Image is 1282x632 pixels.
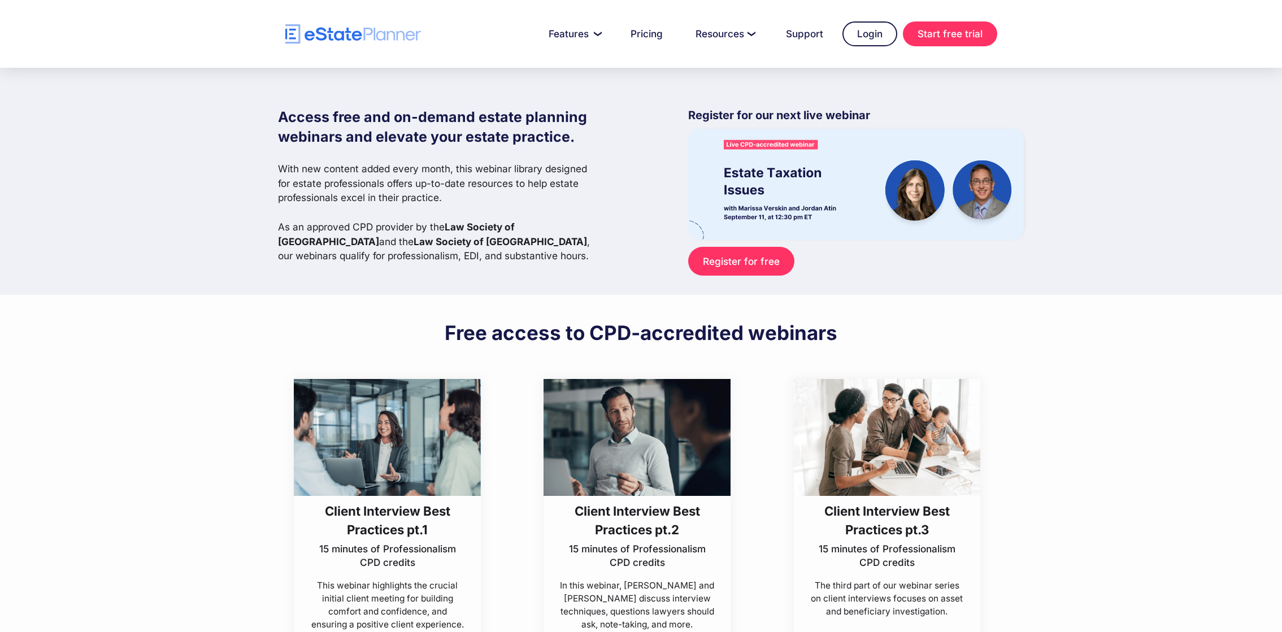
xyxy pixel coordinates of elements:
h3: Client Interview Best Practices pt.1 [310,502,466,539]
strong: Law Society of [GEOGRAPHIC_DATA] [278,221,515,247]
a: Client Interview Best Practices pt.115 minutes of Professionalism CPD creditsThis webinar highlig... [294,379,481,631]
p: With new content added every month, this webinar library designed for estate professionals offers... [278,162,599,263]
p: Register for our next live webinar [688,107,1024,129]
p: In this webinar, [PERSON_NAME] and [PERSON_NAME] discuss interview techniques, questions lawyers ... [559,579,715,631]
a: Resources [682,23,767,45]
a: Support [772,23,837,45]
a: Client Interview Best Practices pt.215 minutes of Professionalism CPD creditsIn this webinar, [PE... [544,379,731,631]
h1: Access free and on-demand estate planning webinars and elevate your estate practice. [278,107,599,147]
p: 15 minutes of Professionalism CPD credits [809,542,965,569]
a: Start free trial [903,21,997,46]
p: The third part of our webinar series on client interviews focuses on asset and beneficiary invest... [809,579,965,618]
a: Pricing [617,23,676,45]
h3: Client Interview Best Practices pt.3 [809,502,965,539]
a: home [285,24,421,44]
a: Client Interview Best Practices pt.315 minutes of Professionalism CPD creditsThe third part of ou... [794,379,981,618]
a: Login [842,21,897,46]
h2: Free access to CPD-accredited webinars [445,320,837,345]
img: eState Academy webinar [688,129,1024,239]
a: Register for free [688,247,794,276]
p: 15 minutes of Professionalism CPD credits [559,542,715,569]
strong: Law Society of [GEOGRAPHIC_DATA] [414,236,587,247]
p: 15 minutes of Professionalism CPD credits [310,542,466,569]
a: Features [535,23,611,45]
p: This webinar highlights the crucial initial client meeting for building comfort and confidence, a... [310,579,466,631]
h3: Client Interview Best Practices pt.2 [559,502,715,539]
